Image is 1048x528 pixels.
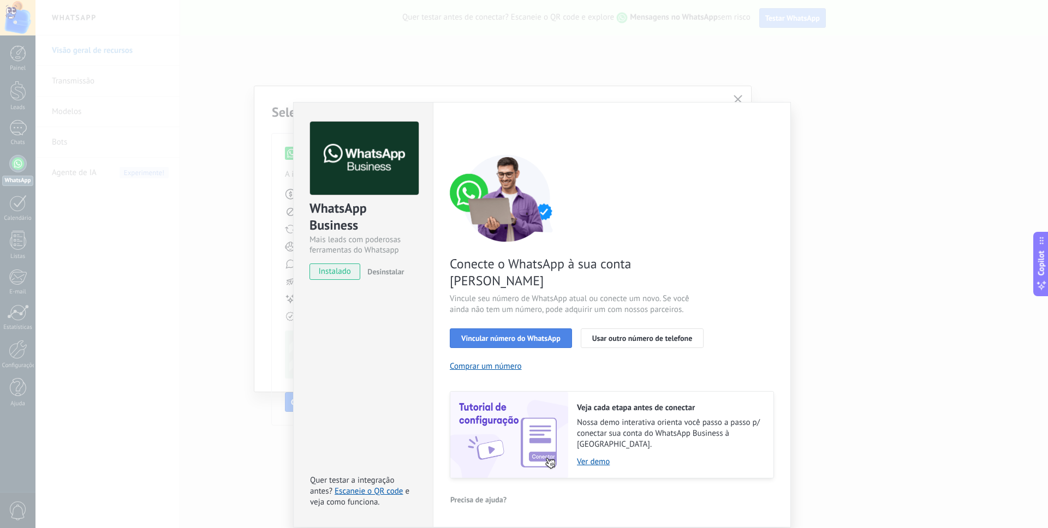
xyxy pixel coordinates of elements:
span: Desinstalar [367,267,404,277]
span: Nossa demo interativa orienta você passo a passo p/ conectar sua conta do WhatsApp Business à [GE... [577,417,763,450]
span: Copilot [1036,251,1047,276]
a: Ver demo [577,457,763,467]
span: Usar outro número de telefone [592,334,693,342]
div: WhatsApp Business [309,200,417,235]
button: Desinstalar [363,263,404,280]
span: instalado [310,263,360,280]
h2: Veja cada etapa antes de conectar [577,403,763,413]
span: Quer testar a integração antes? [310,475,394,496]
button: Comprar um número [450,361,522,371]
span: Vincule seu número de WhatsApp atual ou conecte um novo. Se você ainda não tem um número, pode ad... [450,293,710,315]
div: Mais leads com poderosas ferramentas do Whatsapp [309,235,417,255]
span: Vincular número do WhatsApp [461,334,561,342]
span: e veja como funciona. [310,486,409,507]
a: Escaneie o QR code [335,486,403,496]
button: Vincular número do WhatsApp [450,328,572,348]
img: logo_main.png [310,122,419,195]
span: Precisa de ajuda? [450,496,507,503]
span: Conecte o WhatsApp à sua conta [PERSON_NAME] [450,255,710,289]
button: Precisa de ajuda? [450,491,507,508]
button: Usar outro número de telefone [581,328,704,348]
img: connect number [450,154,564,242]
